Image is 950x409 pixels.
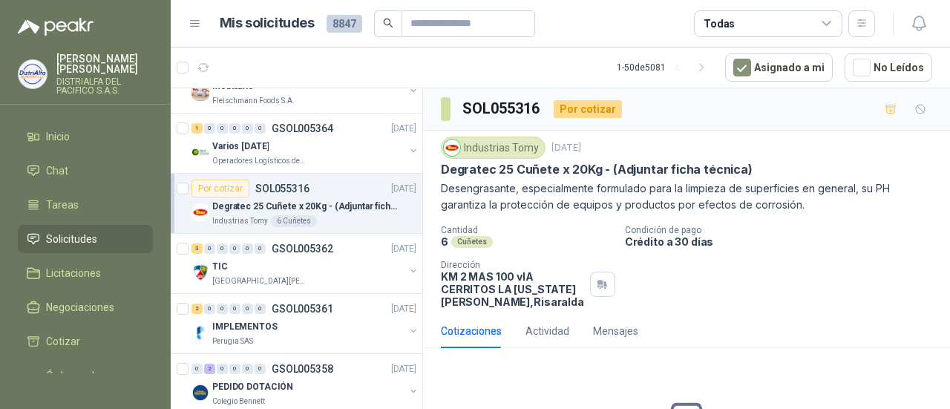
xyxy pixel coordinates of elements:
[391,182,416,196] p: [DATE]
[191,240,419,287] a: 3 0 0 0 0 0 GSOL005362[DATE] Company LogoTIC[GEOGRAPHIC_DATA][PERSON_NAME]
[204,123,215,134] div: 0
[191,120,419,167] a: 1 0 0 0 0 0 GSOL005364[DATE] Company LogoVarios [DATE]Operadores Logísticos del Caribe
[229,243,240,254] div: 0
[212,336,253,347] p: Perugia SAS
[191,203,209,221] img: Company Logo
[255,304,266,314] div: 0
[451,236,493,248] div: Cuñetes
[444,140,460,156] img: Company Logo
[18,191,153,219] a: Tareas
[46,128,70,145] span: Inicio
[242,123,253,134] div: 0
[191,360,419,408] a: 0 2 0 0 0 0 GSOL005358[DATE] Company LogoPEDIDO DOTACIÓNColegio Bennett
[56,53,153,74] p: [PERSON_NAME] [PERSON_NAME]
[212,396,265,408] p: Colegio Bennett
[46,333,80,350] span: Cotizar
[204,364,215,374] div: 2
[229,123,240,134] div: 0
[204,304,215,314] div: 0
[625,225,944,235] p: Condición de pago
[212,215,268,227] p: Industrias Tomy
[441,260,584,270] p: Dirección
[46,163,68,179] span: Chat
[593,323,638,339] div: Mensajes
[191,324,209,341] img: Company Logo
[18,122,153,151] a: Inicio
[554,100,622,118] div: Por cotizar
[46,231,97,247] span: Solicitudes
[191,264,209,281] img: Company Logo
[217,364,228,374] div: 0
[18,327,153,356] a: Cotizar
[212,320,278,334] p: IMPLEMENTOS
[255,364,266,374] div: 0
[441,225,613,235] p: Cantidad
[255,123,266,134] div: 0
[191,384,209,402] img: Company Logo
[220,13,315,34] h1: Mis solicitudes
[441,162,753,177] p: Degratec 25 Cuñete x 20Kg - (Adjuntar ficha técnica)
[391,302,416,316] p: [DATE]
[441,270,584,308] p: KM 2 MAS 100 vIA CERRITOS LA [US_STATE] [PERSON_NAME] , Risaralda
[18,259,153,287] a: Licitaciones
[272,364,333,374] p: GSOL005358
[441,323,502,339] div: Cotizaciones
[441,235,448,248] p: 6
[212,380,293,394] p: PEDIDO DOTACIÓN
[18,361,153,406] a: Órdenes de Compra
[191,143,209,161] img: Company Logo
[391,242,416,256] p: [DATE]
[242,243,253,254] div: 0
[255,183,309,194] p: SOL055316
[462,97,542,120] h3: SOL055316
[704,16,735,32] div: Todas
[212,275,306,287] p: [GEOGRAPHIC_DATA][PERSON_NAME]
[441,180,932,213] p: Desengrasante, especialmente formulado para la limpieza de superficies en general, su PH garantiz...
[18,293,153,321] a: Negociaciones
[191,300,419,347] a: 2 0 0 0 0 0 GSOL005361[DATE] Company LogoIMPLEMENTOSPerugia SAS
[272,304,333,314] p: GSOL005361
[391,362,416,376] p: [DATE]
[845,53,932,82] button: No Leídos
[212,200,397,214] p: Degratec 25 Cuñete x 20Kg - (Adjuntar ficha técnica)
[191,364,203,374] div: 0
[229,364,240,374] div: 0
[255,243,266,254] div: 0
[191,83,209,101] img: Company Logo
[212,155,306,167] p: Operadores Logísticos del Caribe
[18,18,94,36] img: Logo peakr
[525,323,569,339] div: Actividad
[229,304,240,314] div: 0
[217,123,228,134] div: 0
[46,197,79,213] span: Tareas
[18,157,153,185] a: Chat
[18,225,153,253] a: Solicitudes
[191,123,203,134] div: 1
[212,95,295,107] p: Fleischmann Foods S.A.
[46,299,114,315] span: Negociaciones
[327,15,362,33] span: 8847
[212,140,269,154] p: Varios [DATE]
[46,367,139,400] span: Órdenes de Compra
[212,260,228,274] p: TIC
[204,243,215,254] div: 0
[551,141,581,155] p: [DATE]
[171,174,422,234] a: Por cotizarSOL055316[DATE] Company LogoDegratec 25 Cuñete x 20Kg - (Adjuntar ficha técnica)Indust...
[217,243,228,254] div: 0
[725,53,833,82] button: Asignado a mi
[56,77,153,95] p: DISTRIALFA DEL PACIFICO S.A.S.
[19,60,47,88] img: Company Logo
[242,304,253,314] div: 0
[242,364,253,374] div: 0
[217,304,228,314] div: 0
[625,235,944,248] p: Crédito a 30 días
[441,137,546,159] div: Industrias Tomy
[272,243,333,254] p: GSOL005362
[383,18,393,28] span: search
[191,304,203,314] div: 2
[617,56,713,79] div: 1 - 50 de 5081
[46,265,101,281] span: Licitaciones
[191,180,249,197] div: Por cotizar
[271,215,317,227] div: 6 Cuñetes
[272,123,333,134] p: GSOL005364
